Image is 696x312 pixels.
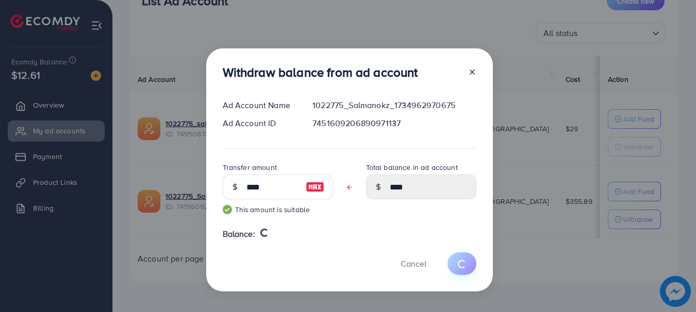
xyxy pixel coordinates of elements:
div: Ad Account Name [214,99,305,111]
div: 7451609206890971137 [304,117,484,129]
span: Balance: [223,228,255,240]
small: This amount is suitable [223,204,333,215]
label: Transfer amount [223,162,277,172]
img: guide [223,205,232,214]
span: Cancel [401,258,426,269]
div: Ad Account ID [214,117,305,129]
label: Total balance in ad account [366,162,458,172]
img: image [306,181,324,193]
h3: Withdraw balance from ad account [223,65,418,80]
div: 1022775_Salmanokz_1734962970675 [304,99,484,111]
button: Cancel [388,252,439,274]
